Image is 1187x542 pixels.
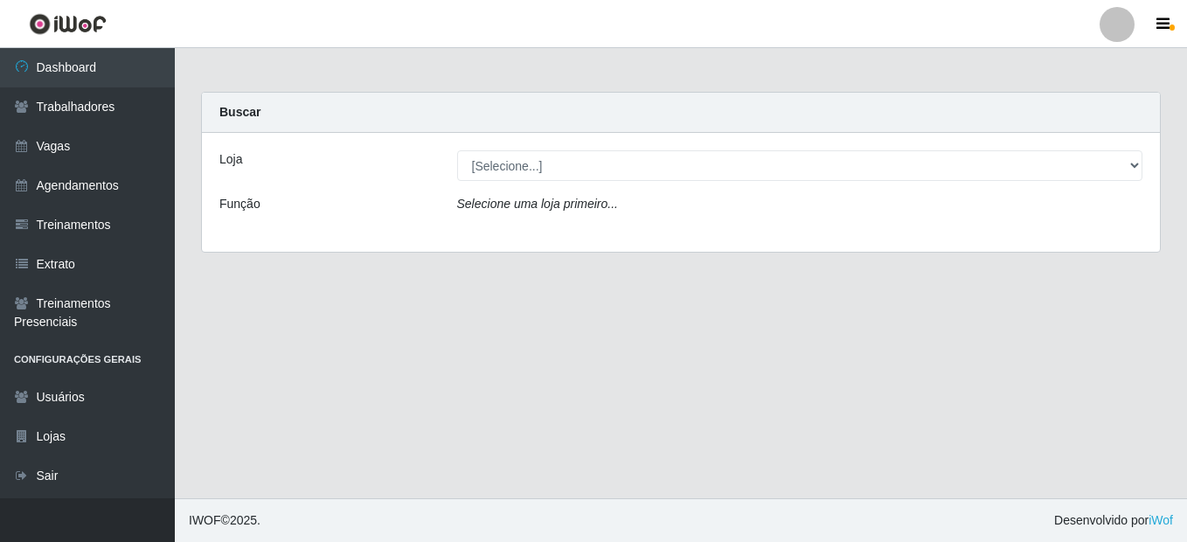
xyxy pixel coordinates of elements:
span: Desenvolvido por [1054,511,1173,530]
a: iWof [1149,513,1173,527]
i: Selecione uma loja primeiro... [457,197,618,211]
label: Função [219,195,260,213]
img: CoreUI Logo [29,13,107,35]
strong: Buscar [219,105,260,119]
label: Loja [219,150,242,169]
span: IWOF [189,513,221,527]
span: © 2025 . [189,511,260,530]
